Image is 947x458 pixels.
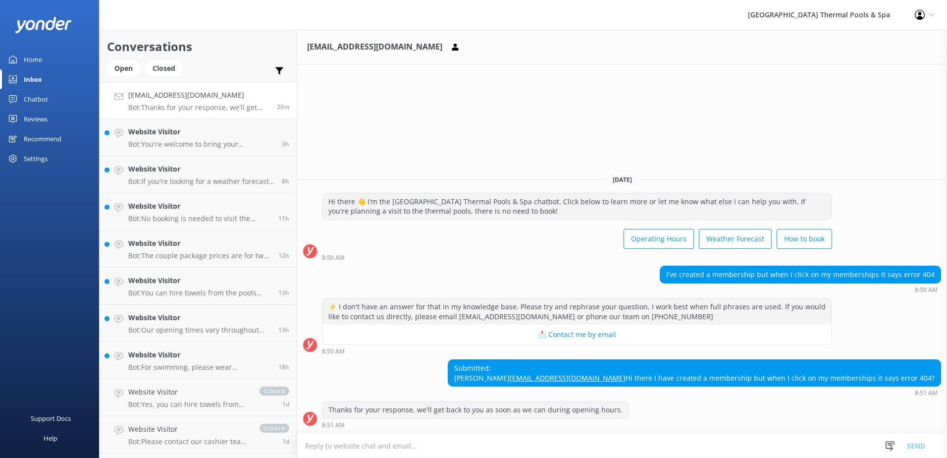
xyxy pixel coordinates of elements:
a: Website VisitorBot:If you're looking for a weather forecast, we recommend visiting [URL][DOMAIN_N... [100,156,297,193]
h2: Conversations [107,37,289,56]
a: Website VisitorBot:You can hire towels from the pools reception for $8.00. They're not included i... [100,268,297,305]
strong: 8:50 AM [322,348,345,354]
div: Thanks for your response, we'll get back to you as soon as we can during opening hours. [322,401,629,418]
div: Sep 29 2025 08:50am (UTC +13:00) Pacific/Auckland [322,254,832,261]
a: Open [107,62,145,73]
h4: Website Visitor [128,387,250,398]
span: Sep 28 2025 07:24pm (UTC +13:00) Pacific/Auckland [278,326,289,334]
span: Sep 28 2025 10:09pm (UTC +13:00) Pacific/Auckland [278,214,289,223]
div: Hi there 👋 I'm the [GEOGRAPHIC_DATA] Thermal Pools & Spa chatbot. Click below to learn more or le... [322,193,832,220]
div: I've created a membership but when I click on my memberships it says error 404 [660,266,941,283]
div: Home [24,50,42,69]
span: Sep 29 2025 06:04am (UTC +13:00) Pacific/Auckland [282,140,289,148]
a: Closed [145,62,188,73]
h4: Website Visitor [128,238,271,249]
div: Submitted: [PERSON_NAME] Hi there I have created a membership but when I click on my memberships ... [448,360,941,386]
div: ⚡ I don't have an answer for that in my knowledge base. Please try and rephrase your question, I ... [322,298,832,325]
div: Sep 29 2025 08:50am (UTC +13:00) Pacific/Auckland [322,347,832,354]
p: Bot: No booking is needed to visit the thermal pools. You can purchase tickets at reception or on... [128,214,271,223]
p: Bot: Yes, you can hire towels from the pools reception for $8.00. They are not included in the pr... [128,400,250,409]
a: Website VisitorBot:Our opening times vary throughout the year. You can find our current hours at ... [100,305,297,342]
div: Inbox [24,69,42,89]
span: Sep 28 2025 08:35pm (UTC +13:00) Pacific/Auckland [278,251,289,260]
span: Sep 29 2025 08:51am (UTC +13:00) Pacific/Auckland [277,103,289,111]
span: Sep 28 2025 08:08am (UTC +13:00) Pacific/Auckland [282,400,289,408]
p: Bot: Our opening times vary throughout the year. You can find our current hours at the top of thi... [128,326,271,335]
a: Website VisitorBot:The couple package prices are for two people. For example, the Couple's Haven ... [100,230,297,268]
div: Recommend [24,129,61,149]
a: Website VisitorBot:You're welcome to bring your pram/buggy into the thermal pools complex. Please... [100,119,297,156]
div: Sep 29 2025 08:51am (UTC +13:00) Pacific/Auckland [322,421,629,428]
a: Website VisitorBot:Please contact our cashier team at [EMAIL_ADDRESS][DOMAIN_NAME] for any accoun... [100,416,297,454]
div: Chatbot [24,89,48,109]
div: Settings [24,149,48,169]
a: [EMAIL_ADDRESS][DOMAIN_NAME]Bot:Thanks for your response, we'll get back to you as soon as we can... [100,82,297,119]
p: Bot: Please contact our cashier team at [EMAIL_ADDRESS][DOMAIN_NAME] for any account changes. [128,437,250,446]
h4: Website Visitor [128,349,271,360]
a: Website VisitorBot:No booking is needed to visit the thermal pools. You can purchase tickets at r... [100,193,297,230]
p: Bot: You can hire towels from the pools reception for $8.00. They're not included in the price fo... [128,288,271,297]
div: Help [44,428,57,448]
strong: 8:50 AM [915,287,938,293]
h4: Website Visitor [128,164,274,174]
span: Sep 29 2025 12:21am (UTC +13:00) Pacific/Auckland [282,177,289,185]
span: Sep 28 2025 07:28pm (UTC +13:00) Pacific/Auckland [278,288,289,297]
span: closed [260,424,289,433]
p: Bot: If you're looking for a weather forecast, we recommend visiting [URL][DOMAIN_NAME]. [128,177,274,186]
div: Closed [145,61,183,76]
h4: Website Visitor [128,126,274,137]
a: Website VisitorBot:Yes, you can hire towels from the pools reception for $8.00. They are not incl... [100,379,297,416]
p: Bot: The couple package prices are for two people. For example, the Couple's Haven (90 minutes) i... [128,251,271,260]
strong: 8:51 AM [322,422,345,428]
button: 📩 Contact me by email [322,325,832,344]
button: Operating Hours [624,229,694,249]
h4: [EMAIL_ADDRESS][DOMAIN_NAME] [128,90,269,101]
a: Website VisitorBot:For swimming, please wear respectable clothing, as it's a family environment. ... [100,342,297,379]
div: Open [107,61,140,76]
p: Bot: You're welcome to bring your pram/buggy into the thermal pools complex. Please note that it ... [128,140,274,149]
a: [EMAIL_ADDRESS][DOMAIN_NAME] [510,373,626,383]
h3: [EMAIL_ADDRESS][DOMAIN_NAME] [307,41,442,54]
button: How to book [777,229,832,249]
strong: 8:51 AM [915,390,938,396]
strong: 8:50 AM [322,255,345,261]
h4: Website Visitor [128,275,271,286]
h4: Website Visitor [128,312,271,323]
div: Support Docs [31,408,71,428]
p: Bot: For swimming, please wear respectable clothing, as it's a family environment. Avoid wearing ... [128,363,271,372]
span: [DATE] [607,175,638,184]
span: closed [260,387,289,396]
h4: Website Visitor [128,424,250,435]
span: Sep 28 2025 04:57am (UTC +13:00) Pacific/Auckland [282,437,289,446]
h4: Website Visitor [128,201,271,212]
div: Sep 29 2025 08:51am (UTC +13:00) Pacific/Auckland [448,389,941,396]
div: Reviews [24,109,48,129]
button: Weather Forecast [699,229,772,249]
div: Sep 29 2025 08:50am (UTC +13:00) Pacific/Auckland [660,286,941,293]
span: Sep 28 2025 03:05pm (UTC +13:00) Pacific/Auckland [278,363,289,371]
img: yonder-white-logo.png [15,17,72,33]
p: Bot: Thanks for your response, we'll get back to you as soon as we can during opening hours. [128,103,269,112]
